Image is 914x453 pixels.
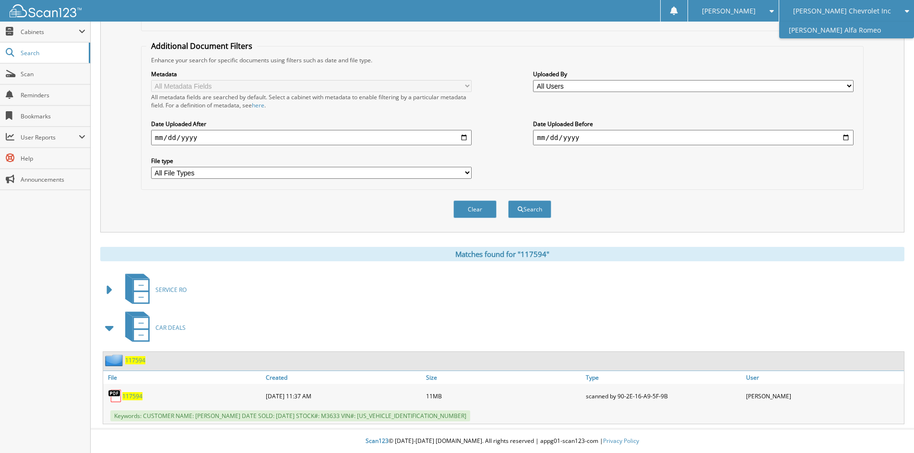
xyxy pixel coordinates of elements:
[125,356,145,364] a: 117594
[366,437,389,445] span: Scan123
[21,28,79,36] span: Cabinets
[151,157,472,165] label: File type
[424,371,584,384] a: Size
[744,386,904,406] div: [PERSON_NAME]
[151,93,472,109] div: All metadata fields are searched by default. Select a cabinet with metadata to enable filtering b...
[21,133,79,141] span: User Reports
[146,56,858,64] div: Enhance your search for specific documents using filters such as date and file type.
[744,371,904,384] a: User
[105,354,125,366] img: folder2.png
[866,407,914,453] iframe: Chat Widget
[424,386,584,406] div: 11MB
[702,8,756,14] span: [PERSON_NAME]
[263,371,424,384] a: Created
[110,410,470,421] span: Keywords: CUSTOMER NAME: [PERSON_NAME] DATE SOLD: [DATE] STOCK#: M3633 VIN#: [US_VEHICLE_IDENTIFI...
[21,112,85,120] span: Bookmarks
[508,200,551,218] button: Search
[263,386,424,406] div: [DATE] 11:37 AM
[155,286,187,294] span: SERVICE RO
[21,154,85,163] span: Help
[583,371,744,384] a: Type
[533,120,854,128] label: Date Uploaded Before
[21,49,84,57] span: Search
[603,437,639,445] a: Privacy Policy
[533,70,854,78] label: Uploaded By
[119,309,186,347] a: CAR DEALS
[146,41,257,51] legend: Additional Document Filters
[21,91,85,99] span: Reminders
[793,8,891,14] span: [PERSON_NAME] Chevrolet Inc
[151,130,472,145] input: start
[453,200,497,218] button: Clear
[252,101,264,109] a: here
[533,130,854,145] input: end
[21,70,85,78] span: Scan
[21,175,85,184] span: Announcements
[151,120,472,128] label: Date Uploaded After
[779,22,914,38] a: [PERSON_NAME] Alfa Romeo
[91,430,914,453] div: © [DATE]-[DATE] [DOMAIN_NAME]. All rights reserved | appg01-scan123-com |
[10,4,82,17] img: scan123-logo-white.svg
[122,392,142,400] a: 117594
[103,371,263,384] a: File
[583,386,744,406] div: scanned by 90-2E-16-A9-5F-9B
[119,271,187,309] a: SERVICE RO
[100,247,904,261] div: Matches found for "117594"
[155,324,186,332] span: CAR DEALS
[151,70,472,78] label: Metadata
[108,389,122,403] img: PDF.png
